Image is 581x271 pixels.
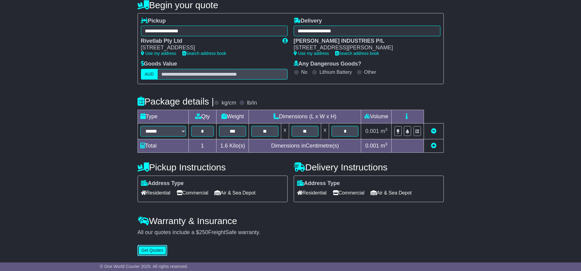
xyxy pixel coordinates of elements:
[297,188,327,198] span: Residential
[188,139,217,152] td: 1
[381,128,388,134] span: m
[138,245,167,256] button: Get Quotes
[138,96,214,106] h4: Package details |
[220,143,228,149] span: 1.6
[294,61,361,67] label: Any Dangerous Goods?
[431,143,436,149] a: Add new item
[365,128,379,134] span: 0.001
[138,229,444,236] div: All our quotes include a $ FreightSafe warranty.
[335,51,379,56] a: Search address book
[141,45,276,51] div: [STREET_ADDRESS]
[177,188,208,198] span: Commercial
[364,69,376,75] label: Other
[294,18,322,24] label: Delivery
[381,143,388,149] span: m
[199,229,208,235] span: 250
[138,162,288,172] h4: Pickup Instructions
[217,139,249,152] td: Kilo(s)
[100,264,188,269] span: © One World Courier 2025. All rights reserved.
[301,69,307,75] label: No
[221,100,236,106] label: kg/cm
[141,180,184,187] label: Address Type
[247,100,257,106] label: lb/in
[141,18,166,24] label: Pickup
[249,139,361,152] td: Dimensions in Centimetre(s)
[294,51,329,56] a: Use my address
[333,188,364,198] span: Commercial
[371,188,412,198] span: Air & Sea Depot
[431,128,436,134] a: Remove this item
[182,51,226,56] a: Search address book
[138,139,188,152] td: Total
[361,110,392,123] td: Volume
[294,45,434,51] div: [STREET_ADDRESS][PERSON_NAME]
[319,69,352,75] label: Lithium Battery
[141,38,276,45] div: Rivetlab Pty Ltd
[294,38,434,45] div: [PERSON_NAME] INDUSTRIES P/L
[217,110,249,123] td: Weight
[138,110,188,123] td: Type
[321,123,329,139] td: x
[249,110,361,123] td: Dimensions (L x W x H)
[294,162,444,172] h4: Delivery Instructions
[385,142,388,146] sup: 3
[214,188,256,198] span: Air & Sea Depot
[141,188,170,198] span: Residential
[297,180,340,187] label: Address Type
[138,216,444,226] h4: Warranty & Insurance
[141,69,158,80] label: AUD
[385,127,388,132] sup: 3
[141,61,177,67] label: Goods Value
[141,51,176,56] a: Use my address
[281,123,289,139] td: x
[365,143,379,149] span: 0.001
[188,110,217,123] td: Qty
